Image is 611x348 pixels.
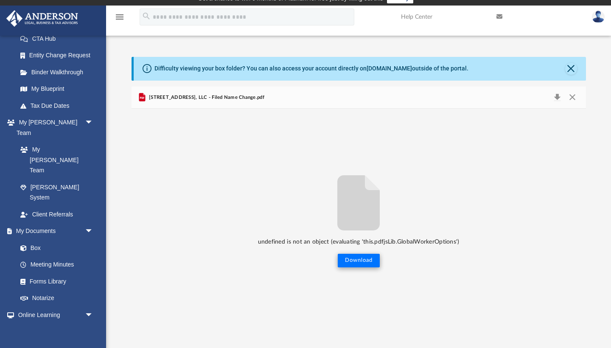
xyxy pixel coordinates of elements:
a: My [PERSON_NAME] Team [12,141,98,179]
a: Notarize [12,290,102,307]
span: arrow_drop_down [85,223,102,240]
a: [DOMAIN_NAME] [367,65,412,72]
a: Tax Due Dates [12,97,106,114]
div: Difficulty viewing your box folder? You can also access your account directly on outside of the p... [154,64,468,73]
div: Preview [132,87,586,328]
button: Download [338,254,380,267]
span: arrow_drop_down [85,114,102,132]
span: arrow_drop_down [85,306,102,324]
a: menu [115,16,125,22]
span: [STREET_ADDRESS], LLC - Filed Name Change.pdf [147,94,264,101]
p: undefined is not an object (evaluating 'this.pdfjsLib.GlobalWorkerOptions') [132,237,586,247]
a: Meeting Minutes [12,256,102,273]
a: My Documentsarrow_drop_down [6,223,102,240]
button: Close [565,92,580,104]
a: My Blueprint [12,81,102,98]
a: My [PERSON_NAME] Teamarrow_drop_down [6,114,102,141]
i: search [142,11,151,21]
a: Binder Walkthrough [12,64,106,81]
img: Anderson Advisors Platinum Portal [4,10,81,27]
a: Entity Change Request [12,47,106,64]
a: Client Referrals [12,206,102,223]
a: Forms Library [12,273,98,290]
a: CTA Hub [12,30,106,47]
button: Close [565,63,577,75]
a: [PERSON_NAME] System [12,179,102,206]
div: File preview [132,109,586,328]
i: menu [115,12,125,22]
a: Online Learningarrow_drop_down [6,306,102,323]
button: Download [550,92,565,104]
img: User Pic [592,11,605,23]
a: Box [12,239,98,256]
